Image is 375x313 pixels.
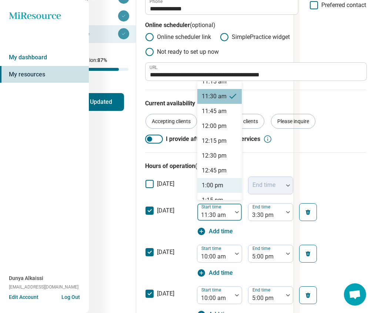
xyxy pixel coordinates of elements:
span: Preferred contact [321,1,366,15]
span: Dunya Alkaissi [9,274,43,282]
span: 87 % [97,57,107,63]
label: Start time [201,246,222,251]
button: Profile Updated [59,93,124,111]
span: (optional) [190,22,215,29]
p: Payment [65,12,118,21]
div: Accepting clients [145,114,197,129]
label: Start time [201,287,222,293]
span: [DATE] [157,248,174,256]
div: Profile completion: [47,52,136,75]
div: 12:30 pm [202,151,227,160]
div: Open chat [344,283,366,306]
span: [DATE] [157,180,174,187]
p: Online scheduler [145,21,366,33]
h3: Hours of operation [145,162,366,171]
a: Schedule [47,25,136,43]
label: SimplePractice widget [220,33,290,42]
p: Current availability [145,99,366,108]
label: End time [252,246,272,251]
span: [DATE] [157,207,174,214]
div: Please inquire [271,114,315,129]
div: 12:45 pm [202,166,227,175]
button: Log Out [61,293,80,299]
div: 11:15 am [202,77,227,86]
button: Add time [197,268,233,277]
label: End time [252,287,272,293]
div: 1:00 pm [202,181,223,190]
span: I provide after-hours crisis services [166,135,260,144]
p: Schedule [65,30,118,39]
button: Edit Account [9,293,38,301]
div: 1:15 pm [202,196,223,205]
label: URL [150,65,157,70]
button: Add time [197,227,233,236]
div: 11:45 am [202,107,227,116]
div: 12:15 pm [202,136,227,145]
label: End time [252,204,272,210]
label: Start time [201,204,222,210]
div: 11:30 am [202,92,227,101]
span: [DATE] [157,290,174,297]
div: Profile completion [55,68,128,71]
a: Payment [47,7,136,25]
span: Add time [209,227,233,236]
span: (optional) [195,162,221,169]
div: 12:00 pm [202,122,227,131]
label: Not ready to set up now [145,47,219,56]
label: Online scheduler link [145,33,211,42]
span: [EMAIL_ADDRESS][DOMAIN_NAME] [9,284,78,290]
span: Add time [209,268,233,277]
